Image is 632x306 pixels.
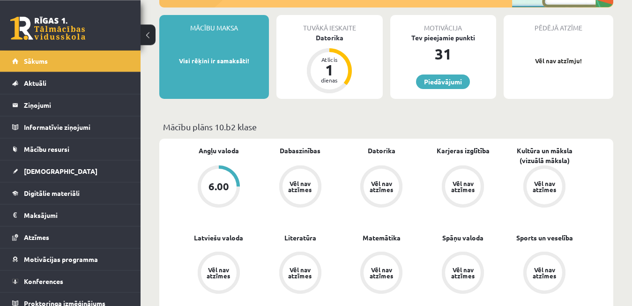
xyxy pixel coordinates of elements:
div: Mācību maksa [159,15,269,33]
div: 6.00 [208,181,229,192]
a: Ziņojumi [12,94,129,116]
a: Matemātika [363,233,401,243]
a: Dabaszinības [280,146,320,156]
a: Maksājumi [12,204,129,226]
a: Latviešu valoda [194,233,243,243]
a: Atzīmes [12,226,129,248]
a: 6.00 [178,165,260,209]
span: Digitālie materiāli [24,189,80,197]
div: Vēl nav atzīmes [287,267,313,279]
a: Angļu valoda [199,146,239,156]
legend: Maksājumi [24,204,129,226]
a: Sports un veselība [516,233,573,243]
div: Vēl nav atzīmes [531,180,558,193]
div: 31 [390,43,496,65]
div: Pēdējā atzīme [504,15,613,33]
a: Literatūra [284,233,316,243]
a: Karjeras izglītība [437,146,490,156]
a: Datorika [368,146,395,156]
a: Rīgas 1. Tālmācības vidusskola [10,16,85,40]
div: 1 [315,62,343,77]
legend: Ziņojumi [24,94,129,116]
span: Motivācijas programma [24,255,98,263]
div: dienas [315,77,343,83]
span: Mācību resursi [24,145,69,153]
span: Sākums [24,57,48,65]
div: Vēl nav atzīmes [287,180,313,193]
div: Atlicis [315,57,343,62]
div: Vēl nav atzīmes [368,267,394,279]
legend: Informatīvie ziņojumi [24,116,129,138]
a: Konferences [12,270,129,292]
a: Vēl nav atzīmes [341,165,423,209]
a: Vēl nav atzīmes [260,252,341,296]
a: Piedāvājumi [416,75,470,89]
div: Vēl nav atzīmes [531,267,558,279]
div: Datorika [276,33,382,43]
span: Aktuāli [24,79,46,87]
a: Vēl nav atzīmes [504,165,585,209]
a: Vēl nav atzīmes [341,252,423,296]
p: Vēl nav atzīmju! [508,56,609,66]
a: Datorika Atlicis 1 dienas [276,33,382,95]
div: Vēl nav atzīmes [206,267,232,279]
span: [DEMOGRAPHIC_DATA] [24,167,97,175]
div: Motivācija [390,15,496,33]
a: Motivācijas programma [12,248,129,270]
div: Tuvākā ieskaite [276,15,382,33]
a: Kultūra un māksla (vizuālā māksla) [504,146,585,165]
span: Konferences [24,277,63,285]
a: [DEMOGRAPHIC_DATA] [12,160,129,182]
a: Mācību resursi [12,138,129,160]
p: Visi rēķini ir samaksāti! [164,56,264,66]
a: Aktuāli [12,72,129,94]
a: Vēl nav atzīmes [178,252,260,296]
a: Vēl nav atzīmes [422,252,504,296]
p: Mācību plāns 10.b2 klase [163,120,610,133]
a: Vēl nav atzīmes [260,165,341,209]
a: Sākums [12,50,129,72]
a: Vēl nav atzīmes [504,252,585,296]
span: Atzīmes [24,233,49,241]
a: Informatīvie ziņojumi [12,116,129,138]
a: Spāņu valoda [442,233,483,243]
div: Vēl nav atzīmes [450,180,476,193]
div: Vēl nav atzīmes [368,180,394,193]
a: Digitālie materiāli [12,182,129,204]
div: Tev pieejamie punkti [390,33,496,43]
div: Vēl nav atzīmes [450,267,476,279]
a: Vēl nav atzīmes [422,165,504,209]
